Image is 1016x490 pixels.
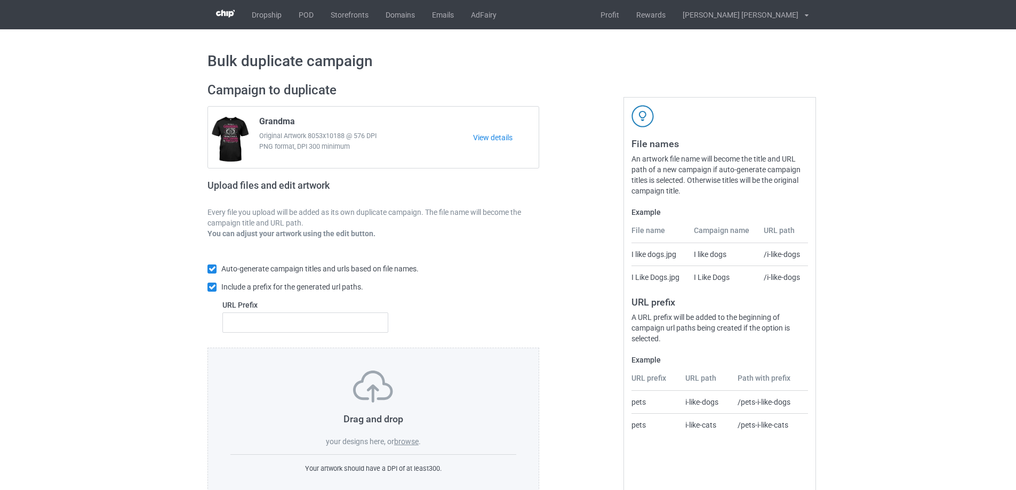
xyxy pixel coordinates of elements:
[758,266,808,288] td: /i-like-dogs
[758,225,808,243] th: URL path
[631,207,808,218] label: Example
[732,373,808,391] th: Path with prefix
[631,105,654,127] img: svg+xml;base64,PD94bWwgdmVyc2lvbj0iMS4wIiBlbmNvZGluZz0iVVRGLTgiPz4KPHN2ZyB3aWR0aD0iNDJweCIgaGVpZ2...
[631,373,679,391] th: URL prefix
[688,225,758,243] th: Campaign name
[732,391,808,413] td: /pets-i-like-dogs
[688,243,758,266] td: I like dogs
[631,243,687,266] td: I like dogs.jpg
[221,283,363,291] span: Include a prefix for the generated url paths.
[394,437,419,446] label: browse
[207,229,375,238] b: You can adjust your artwork using the edit button.
[631,355,808,365] label: Example
[207,82,539,99] h2: Campaign to duplicate
[679,413,732,436] td: i-like-cats
[305,464,442,472] span: Your artwork should have a DPI of at least 300 .
[631,296,808,308] h3: URL prefix
[473,132,539,143] a: View details
[259,131,473,141] span: Original Artwork 8053x10188 @ 576 DPI
[259,116,295,131] span: Grandma
[207,52,809,71] h1: Bulk duplicate campaign
[758,243,808,266] td: /i-like-dogs
[631,312,808,344] div: A URL prefix will be added to the beginning of campaign url paths being created if the option is ...
[688,266,758,288] td: I Like Dogs
[419,437,421,446] span: .
[631,391,679,413] td: pets
[732,413,808,436] td: /pets-i-like-cats
[631,266,687,288] td: I Like Dogs.jpg
[326,437,394,446] span: your designs here, or
[631,225,687,243] th: File name
[207,207,539,228] p: Every file you upload will be added as its own duplicate campaign. The file name will become the ...
[207,180,406,199] h2: Upload files and edit artwork
[259,141,473,152] span: PNG format, DPI 300 minimum
[221,264,419,273] span: Auto-generate campaign titles and urls based on file names.
[222,300,388,310] label: URL Prefix
[631,138,808,150] h3: File names
[679,391,732,413] td: i-like-dogs
[631,154,808,196] div: An artwork file name will become the title and URL path of a new campaign if auto-generate campai...
[679,373,732,391] th: URL path
[230,413,516,425] h3: Drag and drop
[216,10,235,18] img: 3d383065fc803cdd16c62507c020ddf8.png
[631,413,679,436] td: pets
[674,2,798,28] div: [PERSON_NAME] [PERSON_NAME]
[353,371,393,403] img: svg+xml;base64,PD94bWwgdmVyc2lvbj0iMS4wIiBlbmNvZGluZz0iVVRGLTgiPz4KPHN2ZyB3aWR0aD0iNzVweCIgaGVpZ2...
